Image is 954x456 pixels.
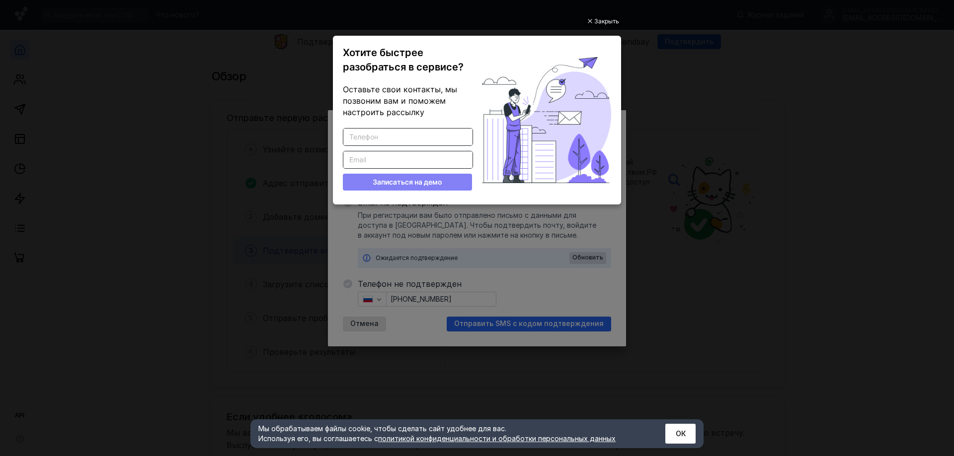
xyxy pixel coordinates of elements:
button: ОК [665,424,696,444]
a: политикой конфиденциальности и обработки персональных данных [378,434,616,443]
div: Закрыть [594,16,619,27]
span: Хотите быстрее разобраться в сервисе? [343,47,464,73]
input: Телефон [343,129,473,145]
div: Мы обрабатываем файлы cookie, чтобы сделать сайт удобнее для вас. Используя его, вы соглашаетесь c [258,424,641,444]
input: Email [343,151,473,168]
button: Записаться на демо [343,174,472,191]
span: Оставьте свои контакты, мы позвоним вам и поможем настроить рассылку [343,84,457,117]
